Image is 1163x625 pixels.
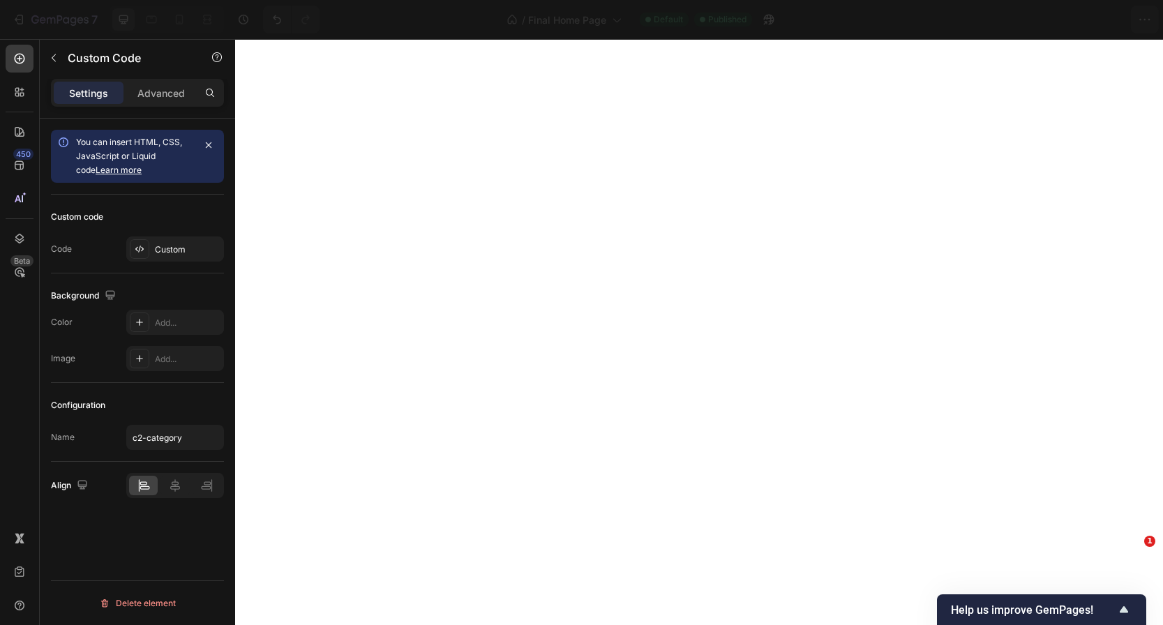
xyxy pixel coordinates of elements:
[51,287,119,306] div: Background
[235,39,1163,625] iframe: To enrich screen reader interactions, please activate Accessibility in Grammarly extension settings
[91,11,98,28] p: 7
[1116,557,1149,590] iframe: Intercom live chat
[68,50,186,66] p: Custom Code
[51,316,73,329] div: Color
[10,255,33,266] div: Beta
[96,165,142,175] a: Learn more
[155,317,220,329] div: Add...
[6,6,104,33] button: 7
[263,6,320,33] div: Undo/Redo
[1030,14,1053,26] span: Save
[522,13,525,27] span: /
[51,243,72,255] div: Code
[654,13,683,26] span: Default
[51,399,105,412] div: Configuration
[951,601,1132,618] button: Show survey - Help us improve GemPages!
[69,86,108,100] p: Settings
[51,431,75,444] div: Name
[51,352,75,365] div: Image
[51,211,103,223] div: Custom code
[51,476,91,495] div: Align
[951,603,1116,617] span: Help us improve GemPages!
[13,149,33,160] div: 450
[99,595,176,612] div: Delete element
[1144,536,1155,547] span: 1
[528,13,606,27] span: Final Home Page
[1019,6,1065,33] button: Save
[51,592,224,615] button: Delete element
[76,137,182,175] span: You can insert HTML, CSS, JavaScript or Liquid code
[1070,6,1129,33] button: Publish
[155,353,220,366] div: Add...
[155,243,220,256] div: Custom
[137,86,185,100] p: Advanced
[708,13,746,26] span: Published
[1082,13,1117,27] div: Publish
